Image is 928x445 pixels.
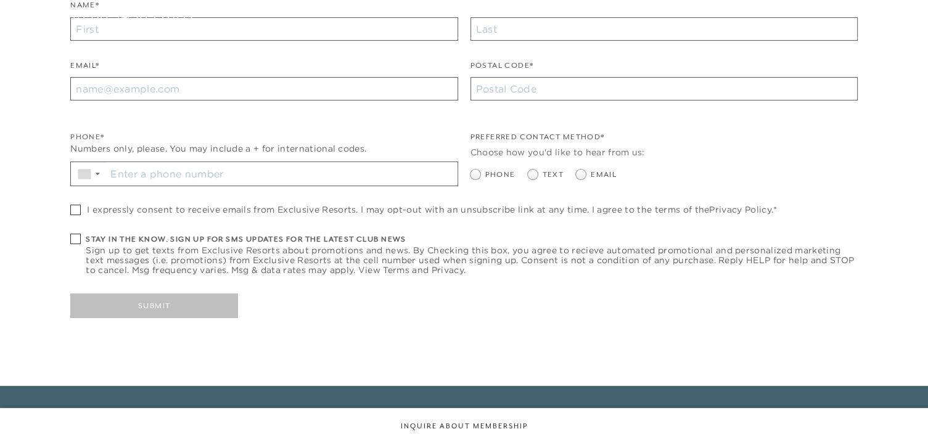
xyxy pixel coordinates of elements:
legend: Preferred Contact Method* [470,131,605,149]
span: Sign up to get texts from Exclusive Resorts about promotions and news. By Checking this box, you ... [86,245,858,275]
a: Privacy Policy [709,204,771,215]
span: I expressly consent to receive emails from Exclusive Resorts. I may opt-out with an unsubscribe l... [87,205,777,214]
label: Email* [70,60,99,78]
span: Email [591,169,617,181]
div: Numbers only, please. You may include a + for international codes. [70,142,458,155]
div: Choose how you'd like to hear from us: [470,146,858,159]
button: Submit [70,293,238,318]
span: ▼ [94,170,102,178]
input: Enter a phone number [106,162,457,186]
button: Open navigation [873,15,889,23]
span: Text [543,169,564,181]
input: name@example.com [70,77,458,100]
label: Postal Code* [470,60,534,78]
div: Phone* [70,131,458,143]
h6: Stay in the know. Sign up for sms updates for the latest club news [86,234,858,245]
input: Postal Code [470,77,858,100]
span: Phone [485,169,515,181]
div: Country Code Selector [71,162,106,186]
